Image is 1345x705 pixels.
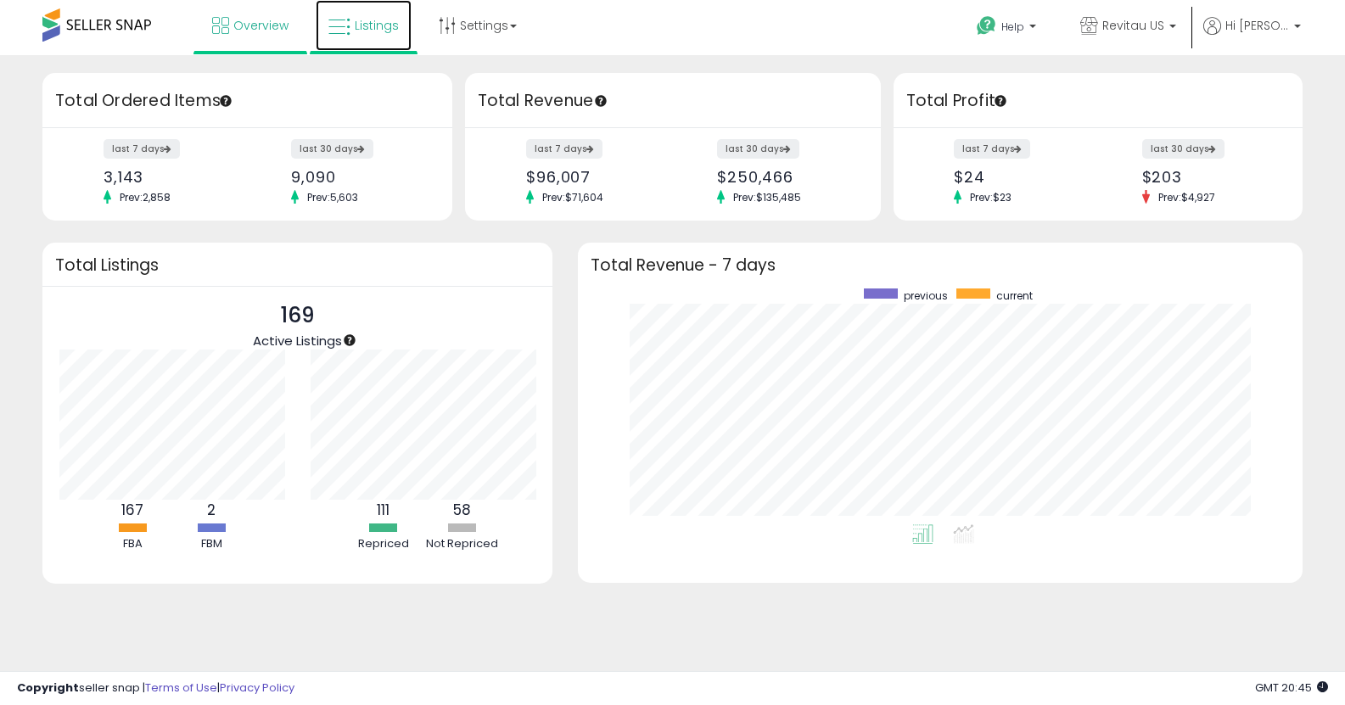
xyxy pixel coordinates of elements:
div: $250,466 [717,168,851,186]
strong: Copyright [17,680,79,696]
span: Revitau US [1102,17,1164,34]
b: 58 [453,500,471,520]
div: $24 [954,168,1084,186]
div: $203 [1142,168,1273,186]
h3: Total Revenue [478,89,868,113]
label: last 30 days [717,139,799,159]
label: last 7 days [104,139,180,159]
a: Help [963,3,1053,55]
h3: Total Profit [906,89,1291,113]
b: 167 [121,500,143,520]
div: Repriced [345,536,422,552]
span: Prev: 5,603 [299,190,367,204]
div: $96,007 [526,168,660,186]
span: Listings [355,17,399,34]
div: FBM [173,536,249,552]
span: Hi [PERSON_NAME] [1225,17,1289,34]
a: Hi [PERSON_NAME] [1203,17,1301,55]
div: Tooltip anchor [342,333,357,348]
span: 2025-08-11 20:45 GMT [1255,680,1328,696]
label: last 7 days [526,139,602,159]
label: last 30 days [291,139,373,159]
a: Privacy Policy [220,680,294,696]
span: Help [1001,20,1024,34]
span: Prev: $135,485 [725,190,810,204]
h3: Total Listings [55,259,540,271]
a: Terms of Use [145,680,217,696]
i: Get Help [976,15,997,36]
b: 111 [377,500,389,520]
div: 9,090 [291,168,422,186]
div: 3,143 [104,168,234,186]
div: seller snap | | [17,680,294,697]
span: Overview [233,17,289,34]
h3: Total Revenue - 7 days [591,259,1290,271]
label: last 30 days [1142,139,1225,159]
span: Active Listings [253,332,342,350]
label: last 7 days [954,139,1030,159]
span: Prev: 2,858 [111,190,179,204]
div: FBA [94,536,171,552]
b: 2 [207,500,216,520]
span: current [996,288,1033,303]
div: Tooltip anchor [218,93,233,109]
h3: Total Ordered Items [55,89,440,113]
span: Prev: $23 [961,190,1020,204]
div: Not Repriced [424,536,501,552]
span: Prev: $71,604 [534,190,612,204]
span: Prev: $4,927 [1150,190,1224,204]
div: Tooltip anchor [593,93,608,109]
div: Tooltip anchor [993,93,1008,109]
p: 169 [253,299,342,332]
span: previous [904,288,948,303]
